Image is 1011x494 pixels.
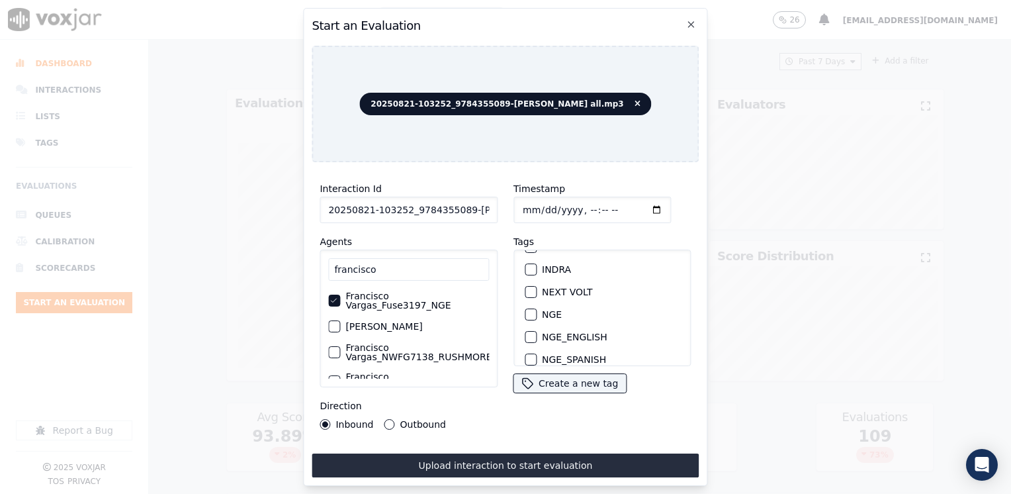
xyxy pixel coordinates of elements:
[345,372,489,391] label: Francisco Vargas_f27836_CLEANSKY
[345,343,492,362] label: Francisco Vargas_NWFG7138_RUSHMORE
[320,183,381,194] label: Interaction Id
[328,258,489,281] input: Search Agents...
[312,454,699,477] button: Upload interaction to start evaluation
[542,287,592,297] label: NEXT VOLT
[400,420,446,429] label: Outbound
[320,401,361,411] label: Direction
[335,420,373,429] label: Inbound
[345,291,489,310] label: Francisco Vargas_Fuse3197_NGE
[542,242,616,252] label: ELECTRA SPARK
[542,310,562,319] label: NGE
[359,93,651,115] span: 20250821-103252_9784355089-[PERSON_NAME] all.mp3
[513,374,626,393] button: Create a new tag
[966,449,998,481] div: Open Intercom Messenger
[542,355,606,364] label: NGE_SPANISH
[513,236,534,247] label: Tags
[345,322,422,331] label: [PERSON_NAME]
[542,265,571,274] label: INDRA
[312,17,699,35] h2: Start an Evaluation
[320,197,498,223] input: reference id, file name, etc
[542,332,607,342] label: NGE_ENGLISH
[320,236,352,247] label: Agents
[513,183,565,194] label: Timestamp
